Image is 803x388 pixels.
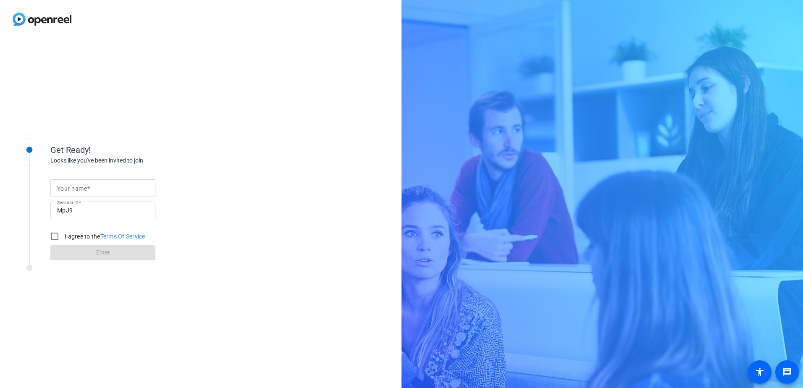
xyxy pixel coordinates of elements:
mat-label: Your name [57,185,87,192]
label: I agree to the [63,232,145,241]
mat-icon: accessibility [755,367,765,377]
div: Get Ready! [50,144,218,156]
div: Looks like you've been invited to join [50,156,218,165]
a: Terms Of Service [100,233,145,240]
mat-label: Session ID [57,200,79,205]
mat-icon: message [782,367,792,377]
